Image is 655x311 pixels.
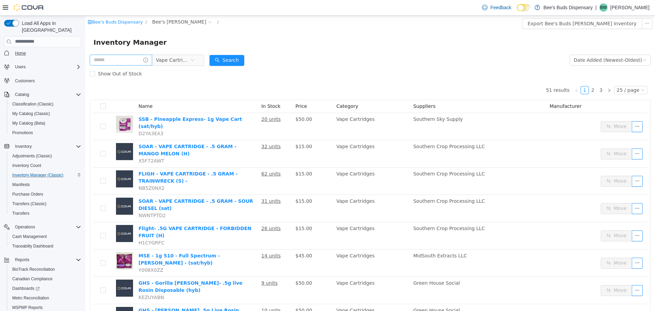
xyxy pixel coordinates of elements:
[543,3,593,12] p: Bee's Buds Dispensary
[328,183,399,188] span: Southern Crop Processing LLC
[124,39,159,50] button: icon: searchSearch
[10,209,32,217] a: Transfers
[12,49,29,57] a: Home
[595,3,597,12] p: |
[1,222,84,232] button: Operations
[15,144,32,149] span: Inventory
[53,292,154,305] a: GHS - [PERSON_NAME] .5g Live Rosin Disposable(hyb)
[210,237,227,243] span: $45.00
[10,171,81,179] span: Inventory Manager (Classic)
[7,199,84,209] button: Transfers (Classic)
[557,42,561,47] i: icon: down
[176,155,195,161] u: 62 units
[31,127,48,144] img: SOAR - VAPE CARTRIDGE - .5 GRAM - MANGO MELON (H) placeholder
[10,232,81,241] span: Cash Management
[10,242,56,250] a: Traceabilty Dashboard
[328,292,375,297] span: Green House Social
[547,160,557,171] button: icon: ellipsis
[487,70,495,79] li: Previous Page
[547,105,557,116] button: icon: ellipsis
[176,88,195,93] span: In Stock
[19,20,81,33] span: Load All Apps in [GEOGRAPHIC_DATA]
[31,237,48,254] img: MSE - 1g 510 - Full Spectrum - Jack Ramsey - (sat/hyb) hero shot
[504,71,511,78] a: 2
[7,189,84,199] button: Purchase Orders
[12,49,81,57] span: Home
[328,128,399,133] span: Southern Crop Processing LLC
[515,215,547,226] button: icon: swapMove
[547,269,557,280] button: icon: ellipsis
[10,152,55,160] a: Adjustments (Classic)
[7,232,84,241] button: Cash Management
[10,110,81,118] span: My Catalog (Classic)
[31,182,48,199] img: SOAR - VAPE CARTRIDGE - .5 GRAM - SOUR DIESEL (sat) placeholder
[7,274,84,284] button: Canadian Compliance
[15,257,29,263] span: Reports
[461,70,484,79] li: 51 results
[489,73,493,77] i: icon: left
[53,224,79,230] span: H1CYGRFC
[176,183,195,188] u: 31 units
[12,256,81,264] span: Reports
[10,129,81,137] span: Promotions
[7,161,84,170] button: Inventory Count
[210,210,227,215] span: $15.00
[10,190,46,198] a: Purchase Orders
[515,187,547,198] button: icon: swapMove
[12,111,50,116] span: My Catalog (Classic)
[600,3,607,12] span: BW
[10,181,81,189] span: Manifests
[522,73,526,77] i: icon: right
[515,242,547,253] button: icon: swapMove
[176,101,195,106] u: 20 units
[60,4,62,9] span: /
[556,2,567,13] button: icon: ellipsis
[7,118,84,128] button: My Catalog (Beta)
[10,100,56,108] a: Classification (Classic)
[10,294,81,302] span: Metrc Reconciliation
[464,88,496,93] span: Manufacturer
[328,265,375,270] span: Green House Social
[53,183,168,195] a: SOAR - VAPE CARTRIDGE - .5 GRAM - SOUR DIESEL (sat)
[1,48,84,58] button: Home
[504,70,512,79] li: 2
[10,265,81,273] span: BioTrack Reconciliation
[15,78,35,84] span: Customers
[53,128,151,141] a: SOAR - VAPE CARTRIDGE - .5 GRAM - MANGO MELON (H)
[248,179,325,207] td: Vape Cartridges
[8,21,86,32] span: Inventory Manager
[490,4,511,11] span: Feedback
[515,160,547,171] button: icon: swapMove
[67,2,121,10] span: Bee's Buds Wiggins
[10,190,81,198] span: Purchase Orders
[599,3,608,12] div: Bow Wilson
[248,207,325,234] td: Vape Cartridges
[1,255,84,265] button: Reports
[12,63,81,71] span: Users
[12,121,45,126] span: My Catalog (Beta)
[31,209,48,226] img: Flight- .5G VAPE CARTRIDGE - FORBIDDEN FRUIT (H) placeholder
[15,224,35,230] span: Operations
[31,264,48,281] img: GHS - Gorilla Runtz- .5g live Rosin Disposable (hyb) placeholder
[512,70,520,79] li: 3
[10,232,49,241] a: Cash Management
[53,142,79,148] span: X5F72AWT
[210,265,227,270] span: $50.00
[495,70,504,79] li: 1
[12,163,41,168] span: Inventory Count
[12,211,29,216] span: Transfers
[12,243,53,249] span: Traceabilty Dashboard
[547,242,557,253] button: icon: ellipsis
[15,51,26,56] span: Home
[12,77,38,85] a: Customers
[547,133,557,144] button: icon: ellipsis
[176,292,195,297] u: 10 units
[10,55,59,61] span: Show Out of Stock
[1,90,84,99] button: Catalog
[10,171,66,179] a: Inventory Manager (Classic)
[15,92,29,97] span: Catalog
[496,71,503,78] a: 1
[12,276,53,282] span: Canadian Compliance
[328,101,377,106] span: Southern Sky Supply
